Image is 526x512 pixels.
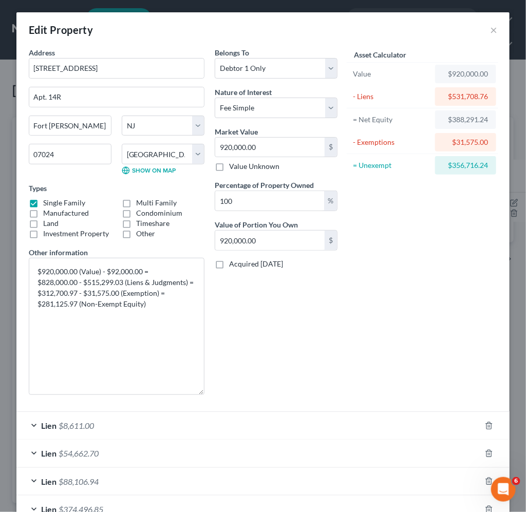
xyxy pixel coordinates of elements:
label: Investment Property [43,229,109,239]
div: Value [353,69,430,79]
div: $531,708.76 [443,91,488,102]
label: Timeshare [136,218,170,229]
div: $ [325,138,337,157]
label: Nature of Interest [215,87,272,98]
label: Land [43,218,59,229]
button: × [490,24,497,36]
div: = Unexempt [353,160,430,170]
label: Acquired [DATE] [229,259,283,269]
div: = Net Equity [353,115,430,125]
span: Lien [41,421,57,430]
div: % [324,191,337,211]
label: Asset Calculator [354,49,406,60]
div: Edit Property [29,23,93,37]
div: $920,000.00 [443,69,488,79]
span: Belongs To [215,48,249,57]
div: $388,291.24 [443,115,488,125]
span: 6 [512,477,520,485]
label: Multi Family [136,198,177,208]
label: Value of Portion You Own [215,219,298,230]
label: Manufactured [43,208,89,218]
div: $31,575.00 [443,137,488,147]
label: Other [136,229,155,239]
input: Apt, Suite, etc... [29,87,204,107]
span: $8,611.00 [59,421,94,430]
label: Condominium [136,208,182,218]
div: - Liens [353,91,430,102]
input: 0.00 [215,138,325,157]
label: Types [29,183,47,194]
label: Value Unknown [229,161,279,172]
div: - Exemptions [353,137,430,147]
div: $ [325,231,337,250]
span: Lien [41,448,57,458]
a: Show on Map [122,166,176,175]
label: Other information [29,247,88,258]
input: 0.00 [215,191,324,211]
label: Single Family [43,198,85,208]
iframe: Intercom live chat [491,477,516,502]
div: $356,716.24 [443,160,488,170]
span: Lien [41,477,57,486]
input: Enter address... [29,59,204,78]
input: 0.00 [215,231,325,250]
span: Address [29,48,55,57]
label: Percentage of Property Owned [215,180,314,191]
span: $88,106.94 [59,477,99,486]
input: Enter city... [29,116,111,136]
input: Enter zip... [29,144,111,164]
span: $54,662.70 [59,448,99,458]
label: Market Value [215,126,258,137]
